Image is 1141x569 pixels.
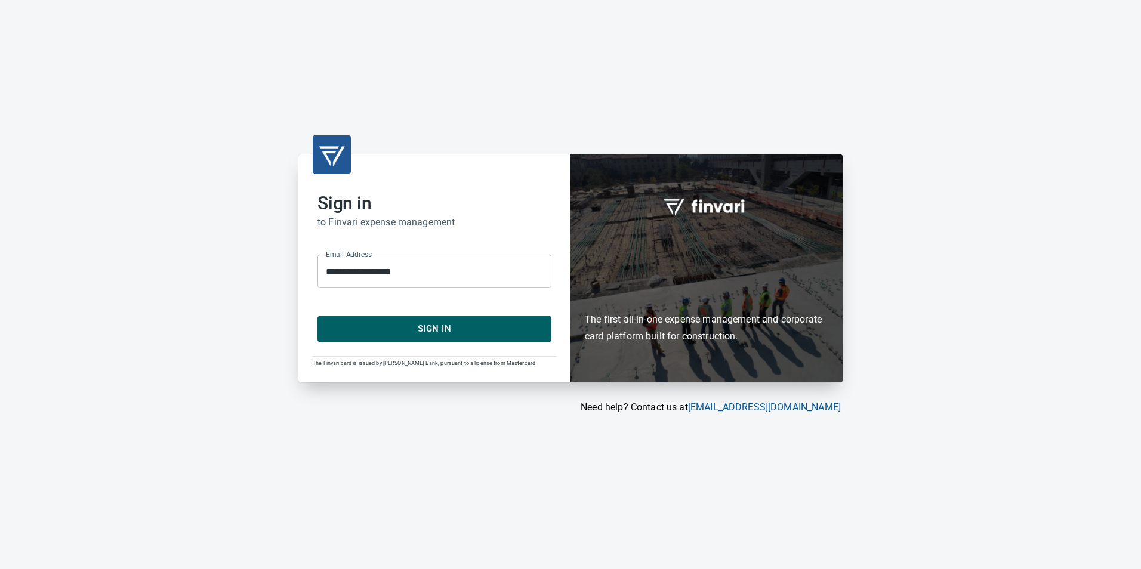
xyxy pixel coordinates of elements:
span: The Finvari card is issued by [PERSON_NAME] Bank, pursuant to a license from Mastercard [313,360,535,366]
h6: to Finvari expense management [317,214,551,231]
a: [EMAIL_ADDRESS][DOMAIN_NAME] [688,401,841,413]
p: Need help? Contact us at [298,400,841,415]
img: transparent_logo.png [317,140,346,169]
h6: The first all-in-one expense management and corporate card platform built for construction. [585,242,828,345]
div: Finvari [570,154,843,382]
img: fullword_logo_white.png [662,192,751,219]
button: Sign In [317,316,551,341]
span: Sign In [331,321,538,336]
h2: Sign in [317,193,551,214]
